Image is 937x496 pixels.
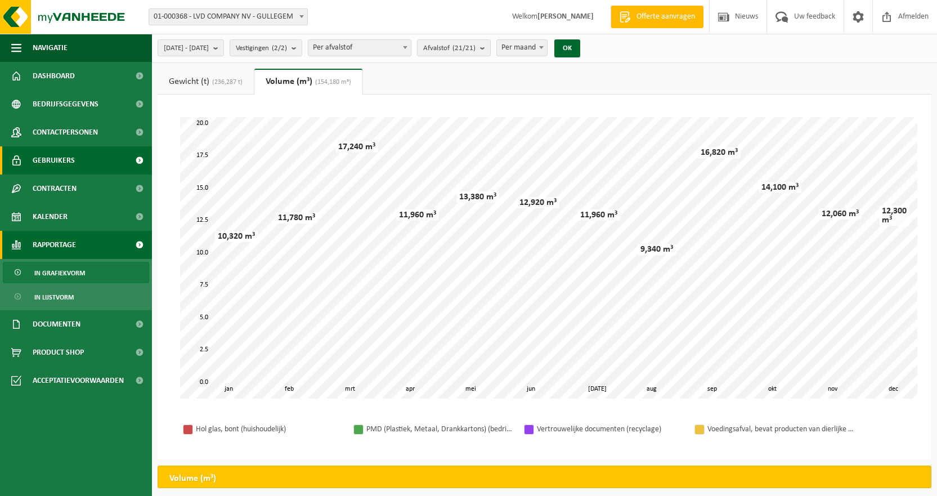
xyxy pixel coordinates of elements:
span: Per afvalstof [308,40,411,56]
span: Dashboard [33,62,75,90]
span: Offerte aanvragen [634,11,698,23]
a: In grafiekvorm [3,262,149,283]
span: Per maand [497,40,547,56]
span: Per afvalstof [308,39,411,56]
span: Gebruikers [33,146,75,175]
div: 12,300 m³ [879,205,909,226]
button: Afvalstof(21/21) [417,39,491,56]
span: Vestigingen [236,40,287,57]
div: 11,960 m³ [396,209,439,221]
span: Product Shop [33,338,84,367]
div: 13,380 m³ [456,191,499,203]
button: OK [554,39,580,57]
span: Contactpersonen [33,118,98,146]
count: (2/2) [272,44,287,52]
span: Acceptatievoorwaarden [33,367,124,395]
div: 17,240 m³ [335,141,378,153]
span: Per maand [496,39,548,56]
a: In lijstvorm [3,286,149,307]
a: Offerte aanvragen [611,6,703,28]
span: In lijstvorm [34,287,74,308]
div: 11,960 m³ [577,209,620,221]
div: 9,340 m³ [638,244,676,255]
div: Voedingsafval, bevat producten van dierlijke oorsprong, onverpakt, categorie 3 [707,422,854,436]
span: Kalender [33,203,68,231]
span: Afvalstof [423,40,476,57]
span: [DATE] - [DATE] [164,40,209,57]
span: Documenten [33,310,80,338]
span: (236,287 t) [209,79,243,86]
div: Vertrouwelijke documenten (recyclage) [537,422,683,436]
a: Volume (m³) [254,69,362,95]
div: 10,320 m³ [215,231,258,242]
span: Navigatie [33,34,68,62]
h2: Volume (m³) [158,466,227,491]
div: 11,780 m³ [275,212,318,224]
div: PMD (Plastiek, Metaal, Drankkartons) (bedrijven) [366,422,513,436]
div: 14,100 m³ [759,182,801,193]
span: Contracten [33,175,77,203]
span: In grafiekvorm [34,262,85,284]
button: [DATE] - [DATE] [158,39,224,56]
span: Rapportage [33,231,76,259]
span: (154,180 m³) [312,79,351,86]
count: (21/21) [452,44,476,52]
a: Gewicht (t) [158,69,254,95]
button: Vestigingen(2/2) [230,39,302,56]
span: Bedrijfsgegevens [33,90,98,118]
div: Hol glas, bont (huishoudelijk) [196,422,342,436]
span: 01-000368 - LVD COMPANY NV - GULLEGEM [149,9,307,25]
div: 16,820 m³ [698,147,741,158]
div: 12,920 m³ [517,197,559,208]
strong: [PERSON_NAME] [537,12,594,21]
div: 12,060 m³ [819,208,862,220]
span: 01-000368 - LVD COMPANY NV - GULLEGEM [149,8,308,25]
